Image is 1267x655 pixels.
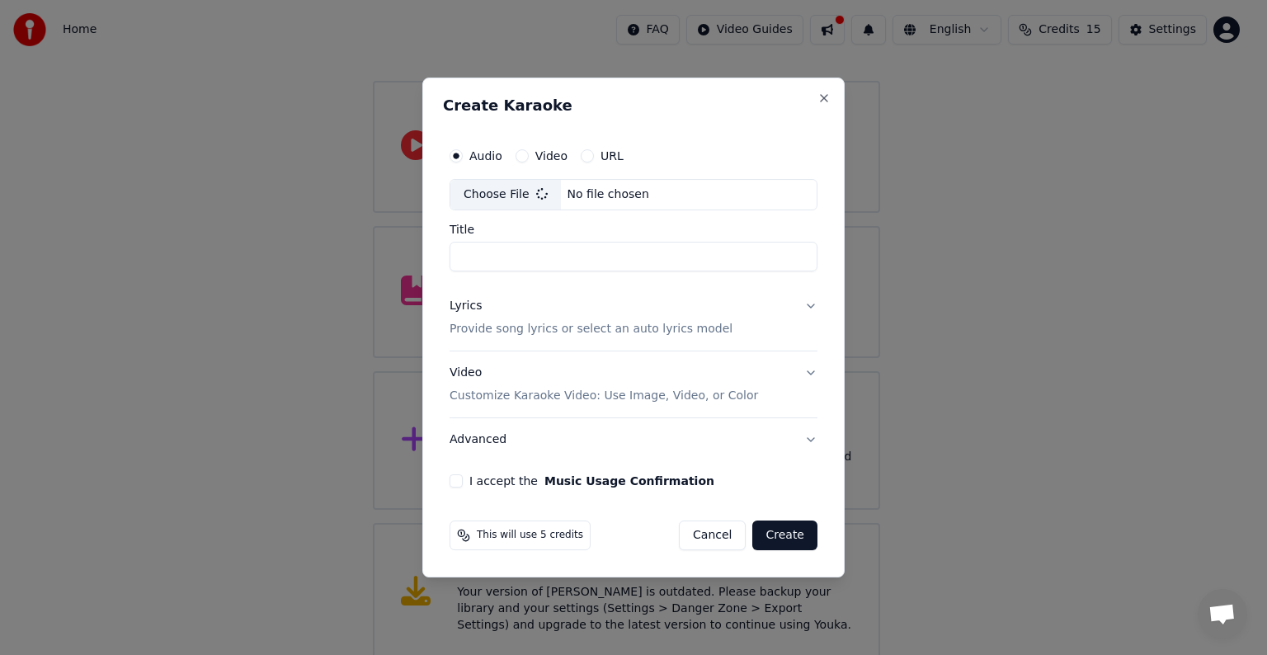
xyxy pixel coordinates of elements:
p: Customize Karaoke Video: Use Image, Video, or Color [450,388,758,404]
div: Choose File [450,180,561,210]
button: LyricsProvide song lyrics or select an auto lyrics model [450,285,817,351]
div: No file chosen [561,186,656,203]
label: Video [535,150,568,162]
label: URL [601,150,624,162]
button: I accept the [544,475,714,487]
div: Video [450,365,758,404]
span: This will use 5 credits [477,529,583,542]
label: Audio [469,150,502,162]
button: VideoCustomize Karaoke Video: Use Image, Video, or Color [450,351,817,417]
label: Title [450,224,817,235]
button: Cancel [679,521,746,550]
button: Create [752,521,817,550]
label: I accept the [469,475,714,487]
h2: Create Karaoke [443,98,824,113]
div: Lyrics [450,298,482,314]
button: Advanced [450,418,817,461]
p: Provide song lyrics or select an auto lyrics model [450,321,732,337]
